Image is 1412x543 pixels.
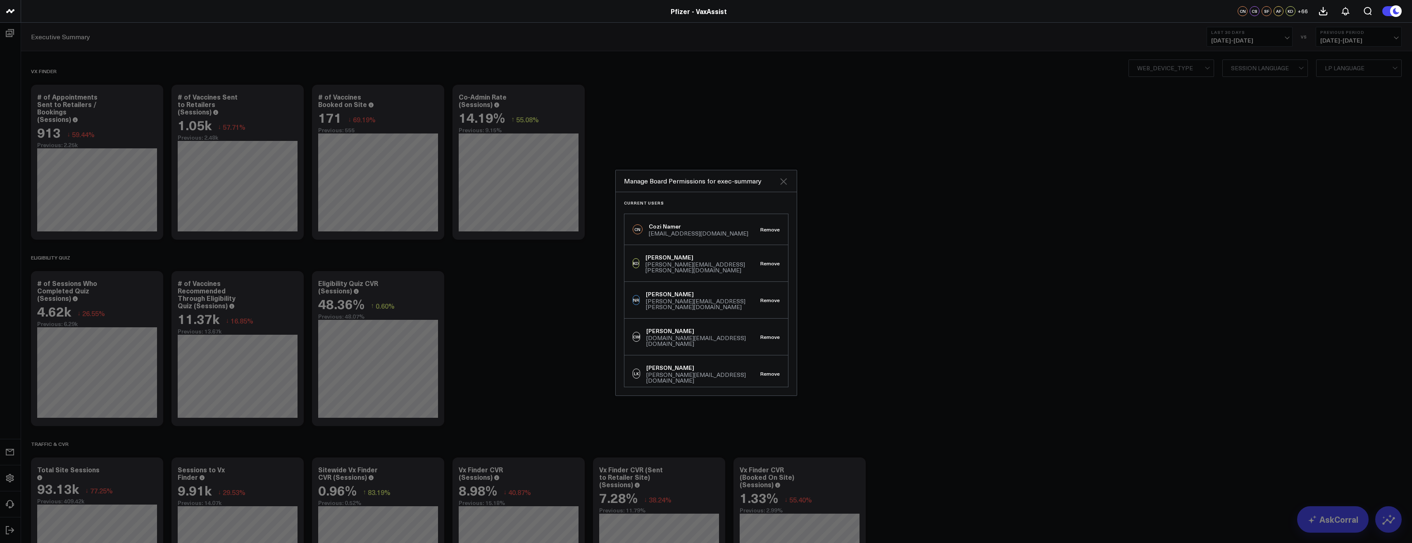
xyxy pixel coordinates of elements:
span: + 66 [1298,8,1308,14]
div: [PERSON_NAME][EMAIL_ADDRESS][DOMAIN_NAME] [646,372,760,383]
div: LK [633,369,641,379]
div: KD [1286,6,1295,16]
button: Remove [760,260,780,266]
div: [PERSON_NAME] [646,327,760,335]
button: Remove [760,371,780,376]
div: [PERSON_NAME] [646,364,760,372]
div: [EMAIL_ADDRESS][DOMAIN_NAME] [649,231,748,236]
h3: Current Users [624,200,788,205]
div: CN [1238,6,1248,16]
div: CS [1250,6,1260,16]
div: [PERSON_NAME] [645,253,760,262]
div: [PERSON_NAME][EMAIL_ADDRESS][PERSON_NAME][DOMAIN_NAME] [646,298,760,310]
button: Remove [760,334,780,340]
a: Pfizer - VaxAssist [671,7,727,16]
div: SF [1262,6,1272,16]
div: Manage Board Permissions for exec-summary [624,176,779,186]
div: [DOMAIN_NAME][EMAIL_ADDRESS][DOMAIN_NAME] [646,335,760,347]
div: CN [633,224,643,234]
div: [PERSON_NAME] [646,290,760,298]
button: Remove [760,226,780,232]
div: AF [1274,6,1283,16]
div: KD [633,258,639,268]
div: CW [633,332,641,342]
div: Cozi Namer [649,222,748,231]
button: +66 [1298,6,1308,16]
button: Remove [760,297,780,303]
div: NR [633,295,640,305]
div: [PERSON_NAME][EMAIL_ADDRESS][PERSON_NAME][DOMAIN_NAME] [645,262,760,273]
